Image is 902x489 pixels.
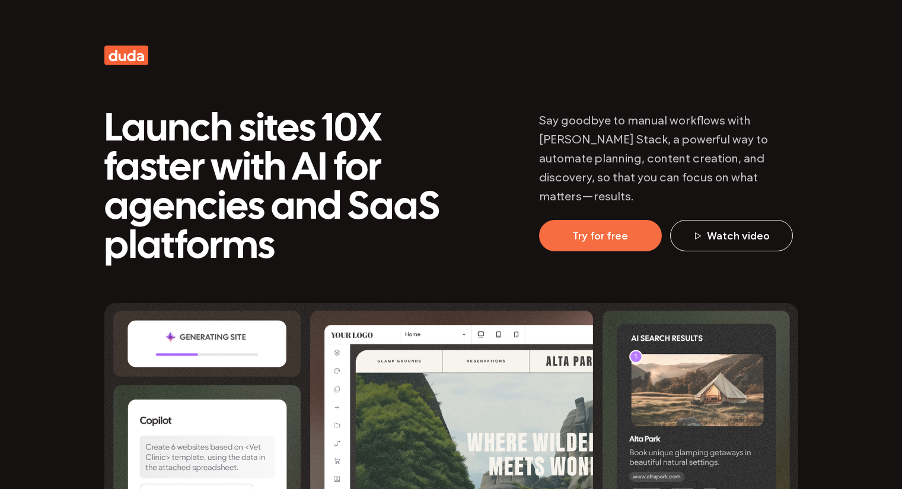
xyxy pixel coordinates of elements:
[539,113,768,203] span: Say goodbye to manual workflows with [PERSON_NAME] Stack, a powerful way to automate planning, co...
[539,220,662,251] a: Try for free
[104,45,148,66] img: The word duda is written in white on an orange background.
[104,112,439,266] span: Launch sites 10X faster with AI for agencies and SaaS platforms
[670,220,793,251] a: Watch video
[572,229,628,242] span: Try for free
[707,229,770,242] span: Watch video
